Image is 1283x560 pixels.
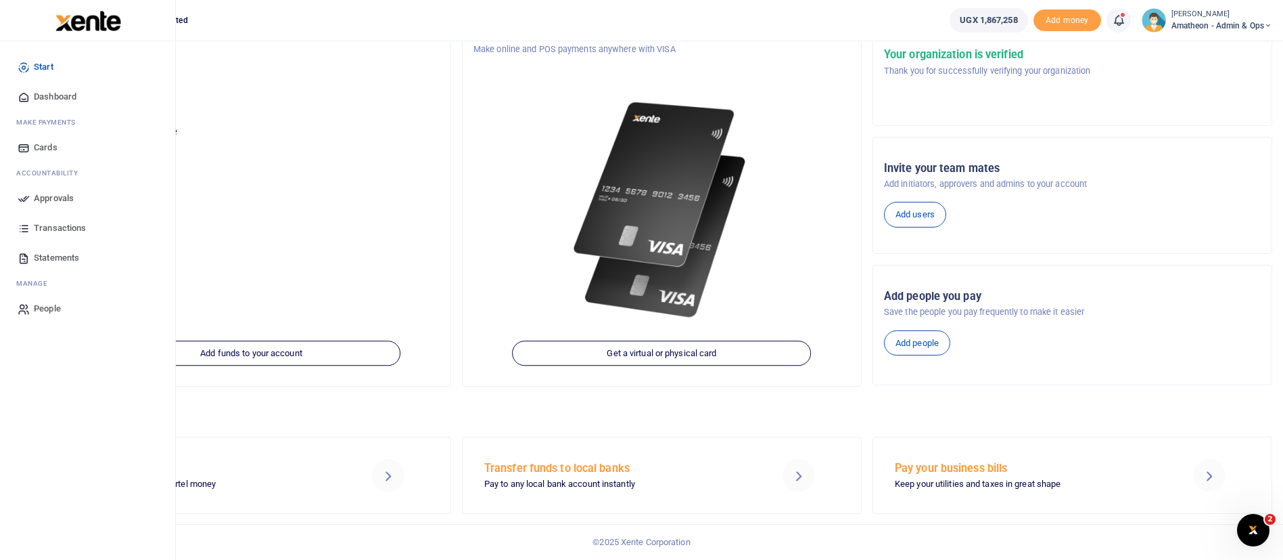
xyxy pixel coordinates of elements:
li: Wallet ballance [944,8,1033,33]
p: Add initiators, approvers and admins to your account [884,177,1261,191]
h4: Make a transaction [51,404,1272,419]
img: xente-_physical_cards.png [567,89,755,331]
span: Approvals [34,192,74,205]
h5: UGX 1,867,258 [63,142,440,156]
span: Statements [34,251,79,265]
a: UGX 1,867,258 [950,8,1027,33]
a: logo-small logo-large logo-large [54,15,121,25]
a: Pay your business bills Keep your utilities and taxes in great shape [872,437,1272,514]
span: Add money [1033,9,1101,32]
span: Amatheon - Admin & Ops [1171,20,1272,32]
span: countability [26,168,78,178]
h5: Send Mobile Money [74,462,337,475]
span: People [34,302,61,316]
p: Thank you for successfully verifying your organization [884,64,1090,78]
a: profile-user [PERSON_NAME] Amatheon - Admin & Ops [1142,8,1272,33]
a: Add money [1033,14,1101,24]
a: Transfer funds to local banks Pay to any local bank account instantly [462,437,862,514]
img: profile-user [1142,8,1166,33]
p: Save the people you pay frequently to make it easier [884,305,1261,319]
li: Ac [11,163,164,184]
a: Get a virtual or physical card [513,341,812,366]
a: Statements [11,243,164,273]
a: Dashboard [11,82,164,112]
a: Approvals [11,184,164,213]
span: Transactions [34,221,86,235]
li: M [11,112,164,133]
span: UGX 1,867,258 [960,14,1017,27]
a: People [11,294,164,324]
li: M [11,273,164,294]
p: Amatheon - Admin & Ops [63,95,440,109]
p: Pay to any local bank account instantly [484,477,748,492]
h5: Invite your team mates [884,162,1261,175]
a: Send Mobile Money MTN mobile money and Airtel money [51,437,451,514]
a: Transactions [11,213,164,243]
a: Add users [884,202,946,228]
h5: Your organization is verified [884,48,1090,62]
span: 2 [1265,514,1276,525]
span: Cards [34,141,57,154]
li: Toup your wallet [1033,9,1101,32]
p: Your current account balance [63,125,440,139]
p: Make online and POS payments anywhere with VISA [473,43,850,56]
h5: Add people you pay [884,290,1261,303]
h5: Transfer funds to local banks [484,462,748,475]
span: anage [23,278,48,288]
span: Start [34,60,53,74]
small: [PERSON_NAME] [1171,9,1272,20]
a: Cards [11,133,164,163]
img: logo-large [55,11,121,31]
span: Dashboard [34,90,76,104]
p: Asili Farms Masindi Limited [63,43,440,56]
p: MTN mobile money and Airtel money [74,477,337,492]
p: Keep your utilities and taxes in great shape [895,477,1159,492]
a: Add people [884,330,950,356]
h5: Pay your business bills [895,462,1159,475]
span: ake Payments [23,117,76,127]
iframe: Intercom live chat [1237,514,1269,546]
a: Start [11,52,164,82]
h5: Account [63,75,440,89]
a: Add funds to your account [102,341,401,366]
